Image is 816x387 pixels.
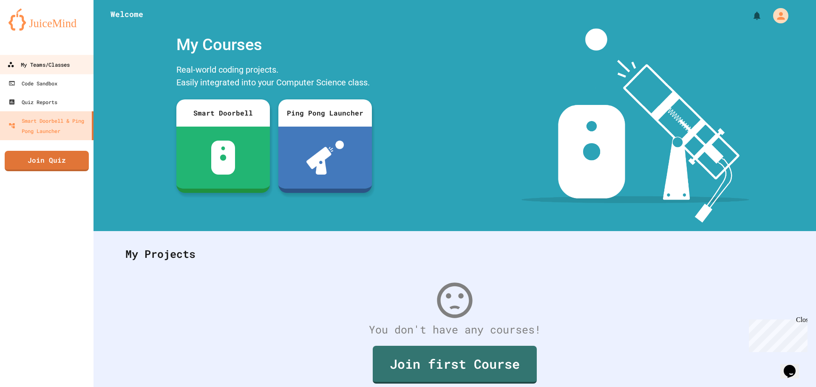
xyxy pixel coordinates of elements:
[736,8,764,23] div: My Notifications
[745,316,807,352] iframe: chat widget
[176,99,270,127] div: Smart Doorbell
[8,8,85,31] img: logo-orange.svg
[780,353,807,379] iframe: chat widget
[373,346,537,384] a: Join first Course
[172,61,376,93] div: Real-world coding projects. Easily integrated into your Computer Science class.
[8,97,57,107] div: Quiz Reports
[8,116,88,136] div: Smart Doorbell & Ping Pong Launcher
[117,322,793,338] div: You don't have any courses!
[7,59,70,70] div: My Teams/Classes
[306,141,344,175] img: ppl-with-ball.png
[764,6,790,25] div: My Account
[521,28,749,223] img: banner-image-my-projects.png
[5,151,89,171] a: Join Quiz
[172,28,376,61] div: My Courses
[3,3,59,54] div: Chat with us now!Close
[8,78,57,88] div: Code Sandbox
[278,99,372,127] div: Ping Pong Launcher
[211,141,235,175] img: sdb-white.svg
[117,237,793,271] div: My Projects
